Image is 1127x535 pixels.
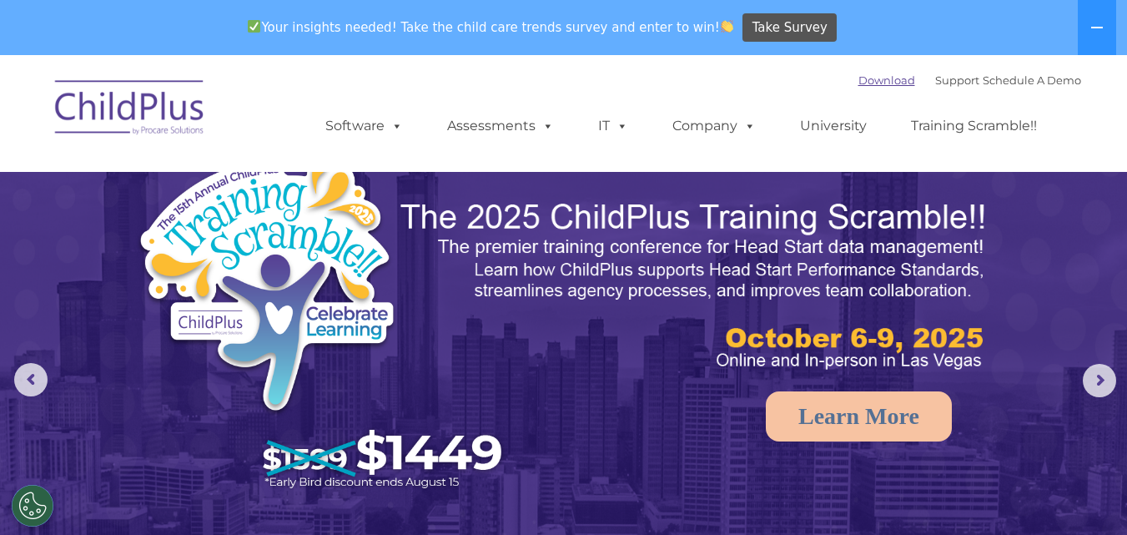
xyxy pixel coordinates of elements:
[248,20,260,33] img: ✅
[894,109,1054,143] a: Training Scramble!!
[742,13,837,43] a: Take Survey
[241,11,741,43] span: Your insights needed! Take the child care trends survey and enter to win!
[309,109,420,143] a: Software
[656,109,772,143] a: Company
[752,13,828,43] span: Take Survey
[12,485,53,527] button: Cookies Settings
[983,73,1081,87] a: Schedule A Demo
[581,109,645,143] a: IT
[721,20,733,33] img: 👏
[766,391,952,442] a: Learn More
[232,110,283,123] span: Last name
[783,109,883,143] a: University
[47,68,214,152] img: ChildPlus by Procare Solutions
[858,73,1081,87] font: |
[854,355,1127,535] iframe: Chat Widget
[935,73,979,87] a: Support
[430,109,571,143] a: Assessments
[858,73,915,87] a: Download
[232,179,303,191] span: Phone number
